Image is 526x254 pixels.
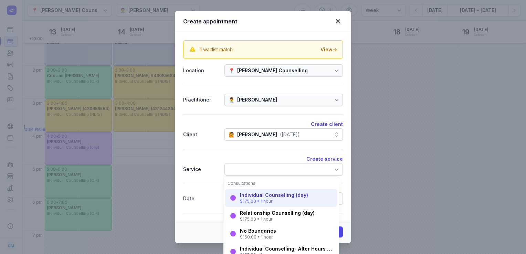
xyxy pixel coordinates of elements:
div: Date [183,194,219,203]
div: Individual Counselling (day) [240,192,308,199]
button: Create client [311,120,343,128]
div: $175.00 • 1 hour [240,216,315,222]
div: $160.00 • 1 hour [240,234,276,240]
div: 1 waitlist match [200,46,233,53]
button: Create service [306,155,343,163]
div: 🙋️ [229,130,234,139]
div: [PERSON_NAME] Counselling [237,66,308,75]
div: Practitioner [183,96,219,104]
div: Service [183,165,219,173]
div: Individual Counselling- After Hours (after 5pm) [240,245,333,252]
div: Client [183,130,219,139]
div: 📍 [229,66,234,75]
div: View [320,46,337,53]
div: Consultations [228,181,335,186]
div: No Boundaries [240,227,276,234]
div: [PERSON_NAME] [237,96,277,104]
div: $175.00 • 1 hour [240,199,308,204]
div: 👨‍⚕️ [229,96,234,104]
div: Location [183,66,219,75]
span: → [333,46,337,52]
div: Relationship Counselling (day) [240,210,315,216]
div: Create appointment [183,17,333,25]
